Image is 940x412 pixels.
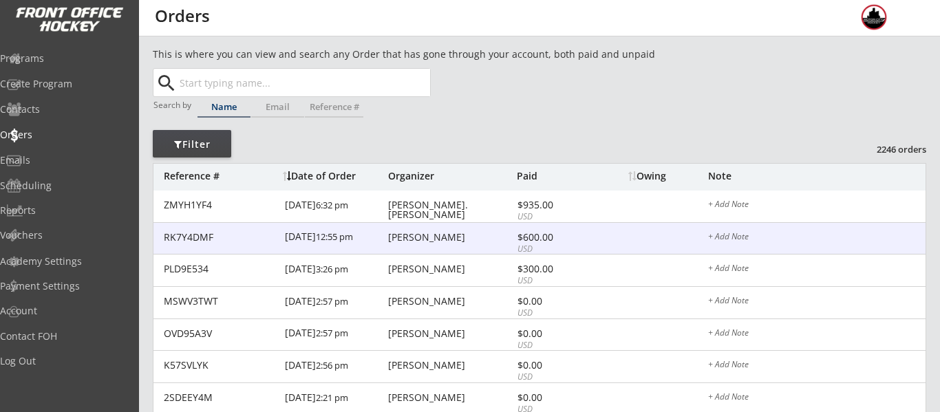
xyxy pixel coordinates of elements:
[164,360,277,370] div: K57SVLYK
[708,171,926,181] div: Note
[285,351,385,382] div: [DATE]
[388,360,513,370] div: [PERSON_NAME]
[517,275,591,287] div: USD
[164,296,277,306] div: MSWV3TWT
[388,329,513,338] div: [PERSON_NAME]
[708,200,926,211] div: + Add Note
[388,296,513,306] div: [PERSON_NAME]
[285,319,385,350] div: [DATE]
[388,232,513,242] div: [PERSON_NAME]
[316,359,348,371] font: 2:56 pm
[517,200,591,210] div: $935.00
[153,100,193,109] div: Search by
[164,200,277,210] div: ZMYH1YF4
[708,329,926,340] div: + Add Note
[285,287,385,318] div: [DATE]
[517,296,591,306] div: $0.00
[517,371,591,383] div: USD
[388,393,513,402] div: [PERSON_NAME]
[164,329,277,338] div: OVD95A3V
[517,360,591,370] div: $0.00
[164,264,277,274] div: PLD9E534
[708,296,926,307] div: + Add Note
[708,360,926,371] div: + Add Note
[708,264,926,275] div: + Add Note
[316,327,348,339] font: 2:57 pm
[285,223,385,254] div: [DATE]
[628,171,707,181] div: Owing
[316,391,348,404] font: 2:21 pm
[283,171,385,181] div: Date of Order
[164,393,277,402] div: 2SDEEY4M
[316,230,353,243] font: 12:55 pm
[251,102,304,111] div: Email
[517,232,591,242] div: $600.00
[517,393,591,402] div: $0.00
[517,307,591,319] div: USD
[708,232,926,243] div: + Add Note
[155,72,178,94] button: search
[517,264,591,274] div: $300.00
[164,171,276,181] div: Reference #
[153,47,734,61] div: This is where you can view and search any Order that has gone through your account, both paid and...
[177,69,430,96] input: Start typing name...
[316,295,348,307] font: 2:57 pm
[388,200,513,219] div: [PERSON_NAME].[PERSON_NAME]
[316,199,348,211] font: 6:32 pm
[388,264,513,274] div: [PERSON_NAME]
[855,143,926,155] div: 2246 orders
[388,171,513,181] div: Organizer
[164,232,277,242] div: RK7Y4DMF
[305,102,363,111] div: Reference #
[517,340,591,351] div: USD
[197,102,250,111] div: Name
[517,243,591,255] div: USD
[285,191,385,221] div: [DATE]
[517,211,591,223] div: USD
[517,329,591,338] div: $0.00
[517,171,591,181] div: Paid
[285,254,385,285] div: [DATE]
[708,393,926,404] div: + Add Note
[316,263,348,275] font: 3:26 pm
[153,138,231,151] div: Filter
